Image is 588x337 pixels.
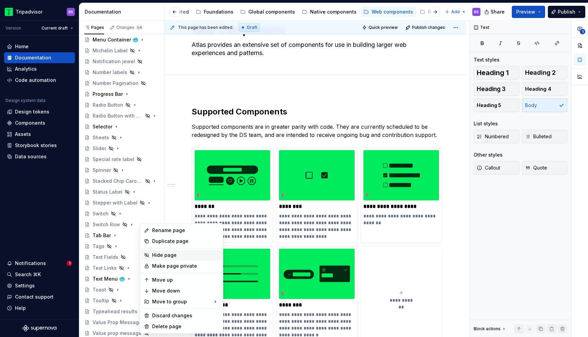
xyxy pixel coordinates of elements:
[152,277,219,283] div: Move up
[152,287,219,294] div: Move down
[141,296,222,307] div: Move to group
[152,252,219,259] div: Hide page
[152,238,219,245] div: Duplicate page
[152,312,219,319] div: Discard changes
[152,227,219,234] div: Rename page
[152,263,219,269] div: Make page private
[152,323,219,330] div: Delete page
